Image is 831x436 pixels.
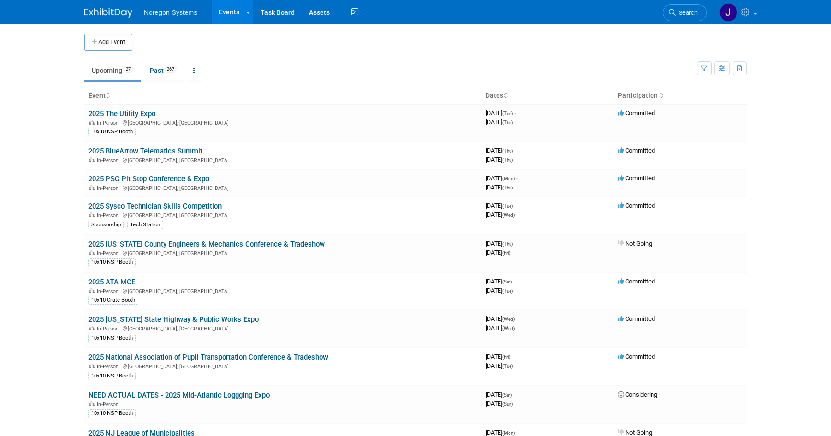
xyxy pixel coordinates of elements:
[486,147,516,154] span: [DATE]
[89,212,95,217] img: In-Person Event
[88,240,325,248] a: 2025 [US_STATE] County Engineers & Mechanics Conference & Tradeshow
[89,288,95,293] img: In-Person Event
[88,287,478,295] div: [GEOGRAPHIC_DATA], [GEOGRAPHIC_DATA]
[88,221,124,229] div: Sponsorship
[89,120,95,125] img: In-Person Event
[663,4,707,21] a: Search
[97,250,121,257] span: In-Person
[486,156,513,163] span: [DATE]
[88,202,222,211] a: 2025 Sysco Technician Skills Competition
[618,353,655,360] span: Committed
[618,175,655,182] span: Committed
[88,324,478,332] div: [GEOGRAPHIC_DATA], [GEOGRAPHIC_DATA]
[502,241,513,247] span: (Thu)
[89,364,95,368] img: In-Person Event
[88,184,478,191] div: [GEOGRAPHIC_DATA], [GEOGRAPHIC_DATA]
[502,392,512,398] span: (Sat)
[514,109,516,117] span: -
[514,240,516,247] span: -
[503,92,508,99] a: Sort by Start Date
[164,66,177,73] span: 267
[486,118,513,126] span: [DATE]
[502,364,513,369] span: (Tue)
[513,391,515,398] span: -
[502,250,510,256] span: (Fri)
[97,326,121,332] span: In-Person
[486,249,510,256] span: [DATE]
[513,278,515,285] span: -
[502,430,515,436] span: (Mon)
[502,176,515,181] span: (Mon)
[486,400,513,407] span: [DATE]
[486,362,513,369] span: [DATE]
[84,8,132,18] img: ExhibitDay
[84,61,141,80] a: Upcoming27
[88,147,202,155] a: 2025 BlueArrow Telematics Summit
[84,88,482,104] th: Event
[88,315,259,324] a: 2025 [US_STATE] State Highway & Public Works Expo
[486,324,515,331] span: [DATE]
[88,409,136,418] div: 10x10 NSP Booth
[486,211,515,218] span: [DATE]
[514,202,516,209] span: -
[97,364,121,370] span: In-Person
[516,175,518,182] span: -
[127,221,163,229] div: Tech Station
[123,66,133,73] span: 27
[88,118,478,126] div: [GEOGRAPHIC_DATA], [GEOGRAPHIC_DATA]
[88,362,478,370] div: [GEOGRAPHIC_DATA], [GEOGRAPHIC_DATA]
[88,175,209,183] a: 2025 PSC Pit Stop Conference & Expo
[88,278,135,286] a: 2025 ATA MCE
[88,353,328,362] a: 2025 National Association of Pupil Transportation Conference & Tradeshow
[89,185,95,190] img: In-Person Event
[88,372,136,380] div: 10x10 NSP Booth
[89,157,95,162] img: In-Person Event
[97,212,121,219] span: In-Person
[89,250,95,255] img: In-Person Event
[486,184,513,191] span: [DATE]
[618,147,655,154] span: Committed
[486,287,513,294] span: [DATE]
[502,354,510,360] span: (Fri)
[486,202,516,209] span: [DATE]
[88,249,478,257] div: [GEOGRAPHIC_DATA], [GEOGRAPHIC_DATA]
[97,401,121,408] span: In-Person
[88,211,478,219] div: [GEOGRAPHIC_DATA], [GEOGRAPHIC_DATA]
[658,92,663,99] a: Sort by Participation Type
[618,429,652,436] span: Not Going
[502,212,515,218] span: (Wed)
[142,61,184,80] a: Past267
[486,353,513,360] span: [DATE]
[486,391,515,398] span: [DATE]
[502,203,513,209] span: (Tue)
[514,147,516,154] span: -
[89,401,95,406] img: In-Person Event
[486,429,518,436] span: [DATE]
[502,111,513,116] span: (Tue)
[618,202,655,209] span: Committed
[97,288,121,295] span: In-Person
[502,157,513,163] span: (Thu)
[97,120,121,126] span: In-Person
[486,240,516,247] span: [DATE]
[502,120,513,125] span: (Thu)
[486,278,515,285] span: [DATE]
[502,401,513,407] span: (Sun)
[88,109,155,118] a: 2025 The Utility Expo
[88,391,270,400] a: NEED ACTUAL DATES - 2025 Mid-Atlantic Loggging Expo
[482,88,614,104] th: Dates
[502,317,515,322] span: (Wed)
[516,429,518,436] span: -
[676,9,698,16] span: Search
[618,278,655,285] span: Committed
[88,296,138,305] div: 10x10 Crate Booth
[106,92,110,99] a: Sort by Event Name
[618,109,655,117] span: Committed
[502,185,513,190] span: (Thu)
[511,353,513,360] span: -
[88,334,136,342] div: 10x10 NSP Booth
[486,175,518,182] span: [DATE]
[88,128,136,136] div: 10x10 NSP Booth
[502,326,515,331] span: (Wed)
[84,34,132,51] button: Add Event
